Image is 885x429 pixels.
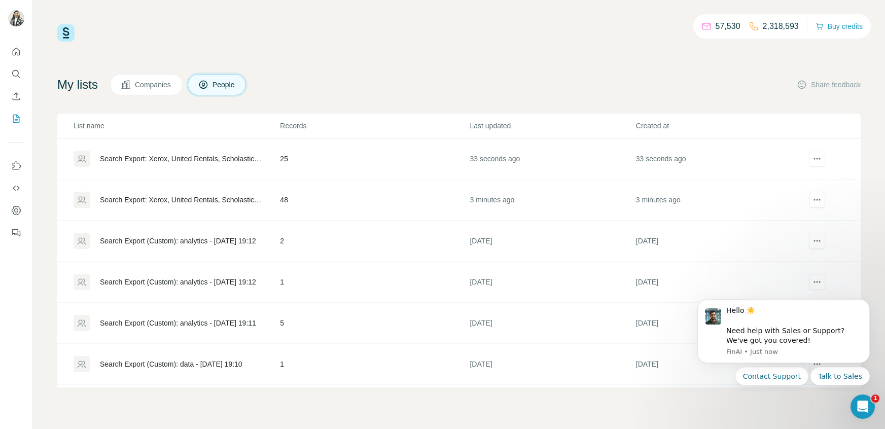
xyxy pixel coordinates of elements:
[8,65,24,83] button: Search
[8,10,24,26] img: Avatar
[135,80,172,90] span: Companies
[816,19,863,33] button: Buy credits
[279,262,469,303] td: 1
[809,151,825,167] button: actions
[635,138,801,180] td: 33 seconds ago
[8,87,24,105] button: Enrich CSV
[469,385,635,426] td: [DATE]
[100,154,263,164] div: Search Export: Xerox, United Rentals, Scholastic, White & Case LLP, PAR Technology, Reworld Waste...
[470,121,634,131] p: Last updated
[809,233,825,249] button: actions
[279,385,469,426] td: 1
[469,221,635,262] td: [DATE]
[279,138,469,180] td: 25
[100,359,242,369] div: Search Export (Custom): data - [DATE] 19:10
[469,138,635,180] td: 33 seconds ago
[57,24,75,42] img: Surfe Logo
[716,20,740,32] p: 57,530
[279,303,469,344] td: 5
[8,43,24,61] button: Quick start
[8,110,24,128] button: My lists
[763,20,799,32] p: 2,318,593
[280,121,469,131] p: Records
[213,80,236,90] span: People
[469,180,635,221] td: 3 minutes ago
[635,262,801,303] td: [DATE]
[8,179,24,197] button: Use Surfe API
[682,291,885,391] iframe: Intercom notifications message
[635,385,801,426] td: [DATE]
[57,77,98,93] h4: My lists
[635,180,801,221] td: 3 minutes ago
[279,344,469,385] td: 1
[635,303,801,344] td: [DATE]
[635,344,801,385] td: [DATE]
[469,262,635,303] td: [DATE]
[469,303,635,344] td: [DATE]
[8,201,24,220] button: Dashboard
[100,236,256,246] div: Search Export (Custom): analytics - [DATE] 19:12
[635,221,801,262] td: [DATE]
[100,318,256,328] div: Search Export (Custom): analytics - [DATE] 19:11
[74,121,279,131] p: List name
[469,344,635,385] td: [DATE]
[8,157,24,175] button: Use Surfe on LinkedIn
[851,395,875,419] iframe: Intercom live chat
[279,180,469,221] td: 48
[809,274,825,290] button: actions
[797,80,861,90] button: Share feedback
[8,224,24,242] button: Feedback
[809,192,825,208] button: actions
[279,221,469,262] td: 2
[100,195,263,205] div: Search Export: Xerox, United Rentals, Scholastic, White & Case LLP, PAR Technology, Reworld Waste...
[871,395,879,403] span: 1
[100,277,256,287] div: Search Export (Custom): analytics - [DATE] 19:12
[636,121,801,131] p: Created at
